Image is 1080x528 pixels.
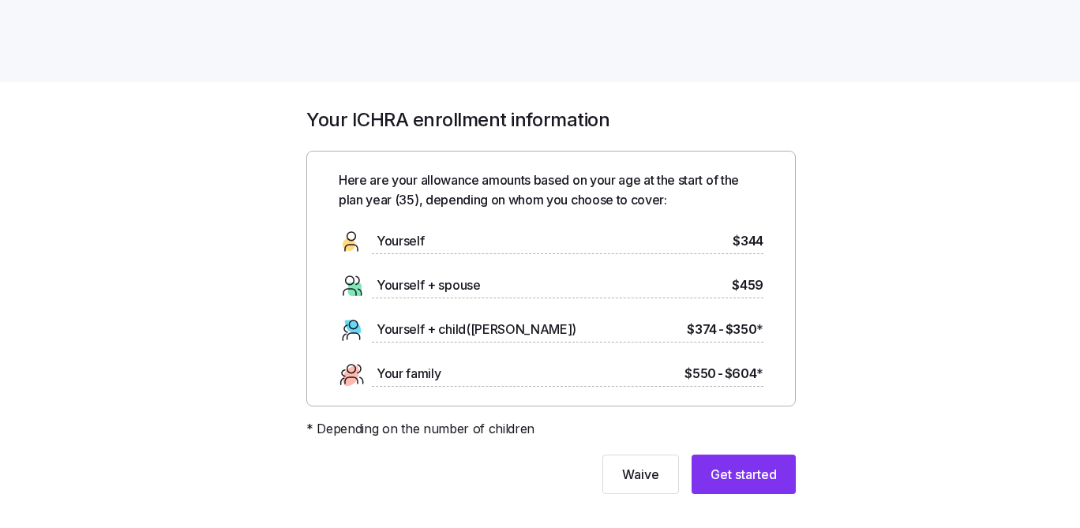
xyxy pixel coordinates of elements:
[718,320,724,339] span: -
[692,455,796,494] button: Get started
[733,231,763,251] span: $344
[339,170,763,210] span: Here are your allowance amounts based on your age at the start of the plan year ( 35 ), depending...
[732,275,763,295] span: $459
[377,275,481,295] span: Yourself + spouse
[377,231,424,251] span: Yourself
[306,107,796,132] h1: Your ICHRA enrollment information
[602,455,679,494] button: Waive
[377,320,576,339] span: Yourself + child([PERSON_NAME])
[687,320,717,339] span: $374
[306,419,534,439] span: * Depending on the number of children
[622,465,659,484] span: Waive
[684,364,716,384] span: $550
[725,364,763,384] span: $604
[718,364,723,384] span: -
[726,320,763,339] span: $350
[377,364,441,384] span: Your family
[711,465,777,484] span: Get started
